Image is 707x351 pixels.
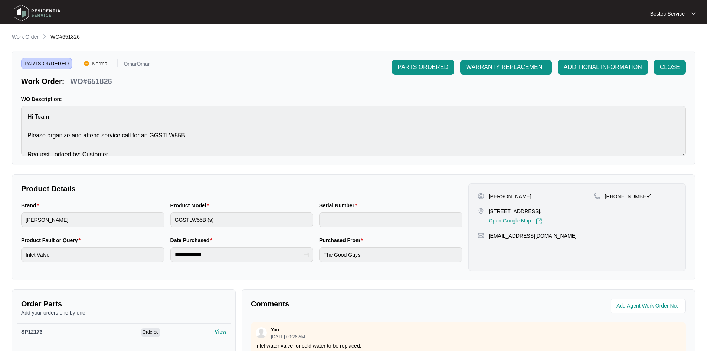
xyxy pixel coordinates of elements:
[12,33,39,40] p: Work Order
[650,10,685,17] p: Bestec Service
[21,212,164,227] input: Brand
[215,328,226,335] p: View
[319,202,360,209] label: Serial Number
[170,202,212,209] label: Product Model
[141,328,160,337] span: Ordered
[319,237,366,244] label: Purchased From
[21,58,72,69] span: PARTS ORDERED
[21,202,42,209] label: Brand
[21,247,164,262] input: Product Fault or Query
[478,208,484,214] img: map-pin
[660,63,680,72] span: CLOSE
[84,61,89,66] img: Vercel Logo
[255,342,681,350] p: Inlet water valve for cold water to be replaced.
[319,212,462,227] input: Serial Number
[616,302,681,311] input: Add Agent Work Order No.
[564,63,642,72] span: ADDITIONAL INFORMATION
[489,208,542,215] p: [STREET_ADDRESS],
[21,309,226,316] p: Add your orders one by one
[21,76,64,87] p: Work Order:
[21,237,84,244] label: Product Fault or Query
[558,60,648,75] button: ADDITIONAL INFORMATION
[124,61,150,69] p: OmarOmar
[605,193,652,200] p: [PHONE_NUMBER]
[70,76,112,87] p: WO#651826
[271,335,305,339] p: [DATE] 09:26 AM
[392,60,454,75] button: PARTS ORDERED
[21,183,462,194] p: Product Details
[489,218,542,225] a: Open Google Map
[11,2,63,24] img: residentia service logo
[50,34,80,40] span: WO#651826
[21,299,226,309] p: Order Parts
[170,237,215,244] label: Date Purchased
[10,33,40,41] a: Work Order
[170,212,314,227] input: Product Model
[398,63,448,72] span: PARTS ORDERED
[256,327,267,338] img: user.svg
[466,63,546,72] span: WARRANTY REPLACEMENT
[460,60,552,75] button: WARRANTY REPLACEMENT
[21,95,686,103] p: WO Description:
[691,12,696,16] img: dropdown arrow
[175,251,302,259] input: Date Purchased
[21,329,43,335] span: SP12173
[21,106,686,156] textarea: Hi Team, Please organize and attend service call for an GGSTLW55B Request Lodged by: Customer Pur...
[271,327,279,333] p: You
[478,193,484,199] img: user-pin
[489,193,531,200] p: [PERSON_NAME]
[251,299,463,309] p: Comments
[654,60,686,75] button: CLOSE
[319,247,462,262] input: Purchased From
[42,33,48,39] img: chevron-right
[594,193,600,199] img: map-pin
[89,58,111,69] span: Normal
[536,218,542,225] img: Link-External
[478,232,484,239] img: map-pin
[489,232,577,240] p: [EMAIL_ADDRESS][DOMAIN_NAME]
